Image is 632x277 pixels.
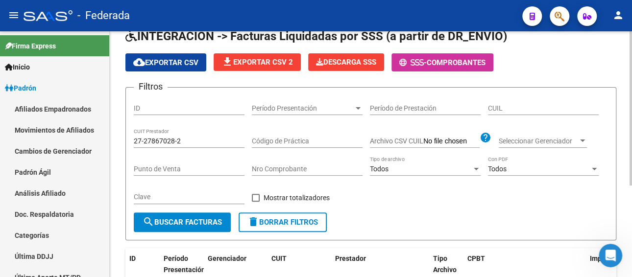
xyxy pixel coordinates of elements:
span: - Federada [77,5,130,26]
span: Borrar Filtros [247,218,318,227]
button: -Comprobantes [391,53,493,71]
span: Inicio [5,62,30,72]
iframe: Intercom live chat [599,244,622,267]
span: Firma Express [5,41,56,51]
span: CUIT [271,254,287,262]
span: Archivo CSV CUIL [370,137,423,145]
span: Comprobantes [427,58,486,67]
span: Padrón [5,83,36,93]
span: Tipo Archivo [433,254,457,274]
span: Seleccionar Gerenciador [499,137,578,145]
mat-icon: help [480,132,491,143]
span: Todos [488,165,507,173]
span: Exportar CSV [133,58,198,67]
app-download-masive: Descarga masiva de comprobantes (adjuntos) [308,53,384,71]
button: Exportar CSV 2 [214,53,301,71]
h3: Filtros [134,80,168,93]
mat-icon: file_download [221,56,233,68]
span: Exportar CSV 2 [221,58,293,67]
span: Descarga SSS [316,58,376,67]
mat-icon: menu [8,9,20,21]
span: Prestador [335,254,366,262]
span: ID [129,254,136,262]
button: Exportar CSV [125,53,206,71]
span: Todos [370,165,389,173]
button: Buscar Facturas [134,212,231,232]
mat-icon: search [143,216,154,228]
span: Gerenciador [208,254,246,262]
span: - [399,58,427,67]
span: CPBT [467,254,485,262]
span: Buscar Facturas [143,218,222,227]
span: INTEGRACION -> Facturas Liquidadas por SSS (a partir de DR_ENVIO) [125,29,507,43]
input: Archivo CSV CUIL [423,137,480,146]
span: Período Presentación [164,254,205,274]
span: Período Presentación [252,104,354,113]
span: Mostrar totalizadores [264,192,330,204]
button: Descarga SSS [308,53,384,71]
mat-icon: cloud_download [133,56,145,68]
mat-icon: delete [247,216,259,228]
button: Borrar Filtros [239,212,327,232]
mat-icon: person [612,9,624,21]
